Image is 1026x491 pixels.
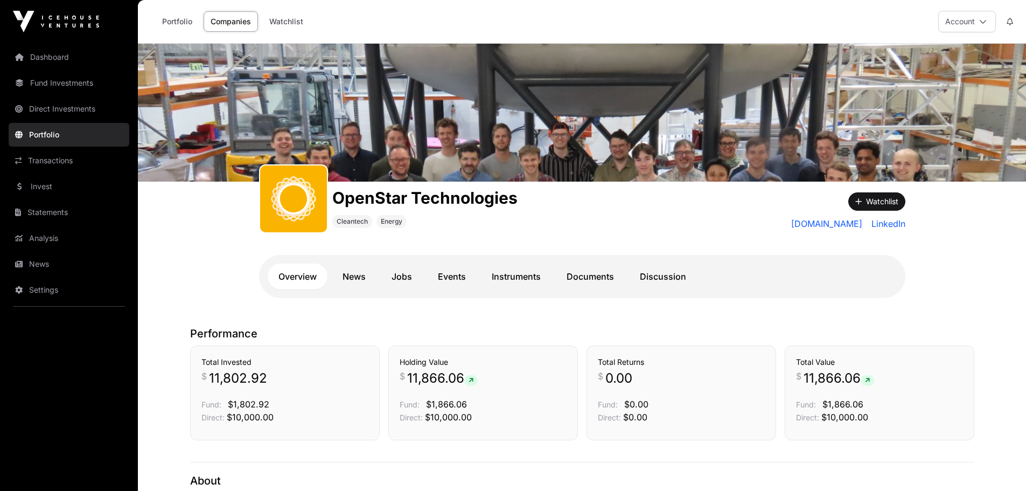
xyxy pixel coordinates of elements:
[13,11,99,32] img: Icehouse Ventures Logo
[791,217,863,230] a: [DOMAIN_NAME]
[425,412,472,423] span: $10,000.00
[332,188,518,208] h1: OpenStar Technologies
[228,399,269,410] span: $1,802.92
[400,357,567,368] h3: Holding Value
[867,217,905,230] a: LinkedIn
[400,370,405,383] span: $
[804,370,874,387] span: 11,866.06
[209,370,267,387] span: 11,802.92
[337,217,368,226] span: Cleantech
[9,175,129,198] a: Invest
[556,264,625,289] a: Documents
[796,357,963,368] h3: Total Value
[227,412,274,423] span: $10,000.00
[822,399,863,410] span: $1,866.06
[9,149,129,172] a: Transactions
[190,326,974,341] p: Performance
[201,413,225,422] span: Direct:
[796,370,801,383] span: $
[9,97,129,121] a: Direct Investments
[381,264,423,289] a: Jobs
[9,71,129,95] a: Fund Investments
[155,11,199,32] a: Portfolio
[629,264,697,289] a: Discussion
[598,400,618,409] span: Fund:
[426,399,467,410] span: $1,866.06
[9,45,129,69] a: Dashboard
[605,370,632,387] span: 0.00
[9,123,129,147] a: Portfolio
[268,264,327,289] a: Overview
[427,264,477,289] a: Events
[9,200,129,224] a: Statements
[624,399,648,410] span: $0.00
[9,226,129,250] a: Analysis
[264,170,323,228] img: OpenStar.svg
[400,413,423,422] span: Direct:
[598,370,603,383] span: $
[9,278,129,302] a: Settings
[848,192,905,211] button: Watchlist
[598,413,621,422] span: Direct:
[201,370,207,383] span: $
[796,413,819,422] span: Direct:
[623,412,647,423] span: $0.00
[481,264,552,289] a: Instruments
[138,44,1026,182] img: OpenStar Technologies
[821,412,868,423] span: $10,000.00
[201,357,368,368] h3: Total Invested
[938,11,996,32] button: Account
[201,400,221,409] span: Fund:
[972,439,1026,491] iframe: Chat Widget
[262,11,310,32] a: Watchlist
[204,11,258,32] a: Companies
[796,400,816,409] span: Fund:
[190,473,974,488] p: About
[9,252,129,276] a: News
[598,357,765,368] h3: Total Returns
[268,264,897,289] nav: Tabs
[400,400,420,409] span: Fund:
[407,370,478,387] span: 11,866.06
[332,264,376,289] a: News
[381,217,402,226] span: Energy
